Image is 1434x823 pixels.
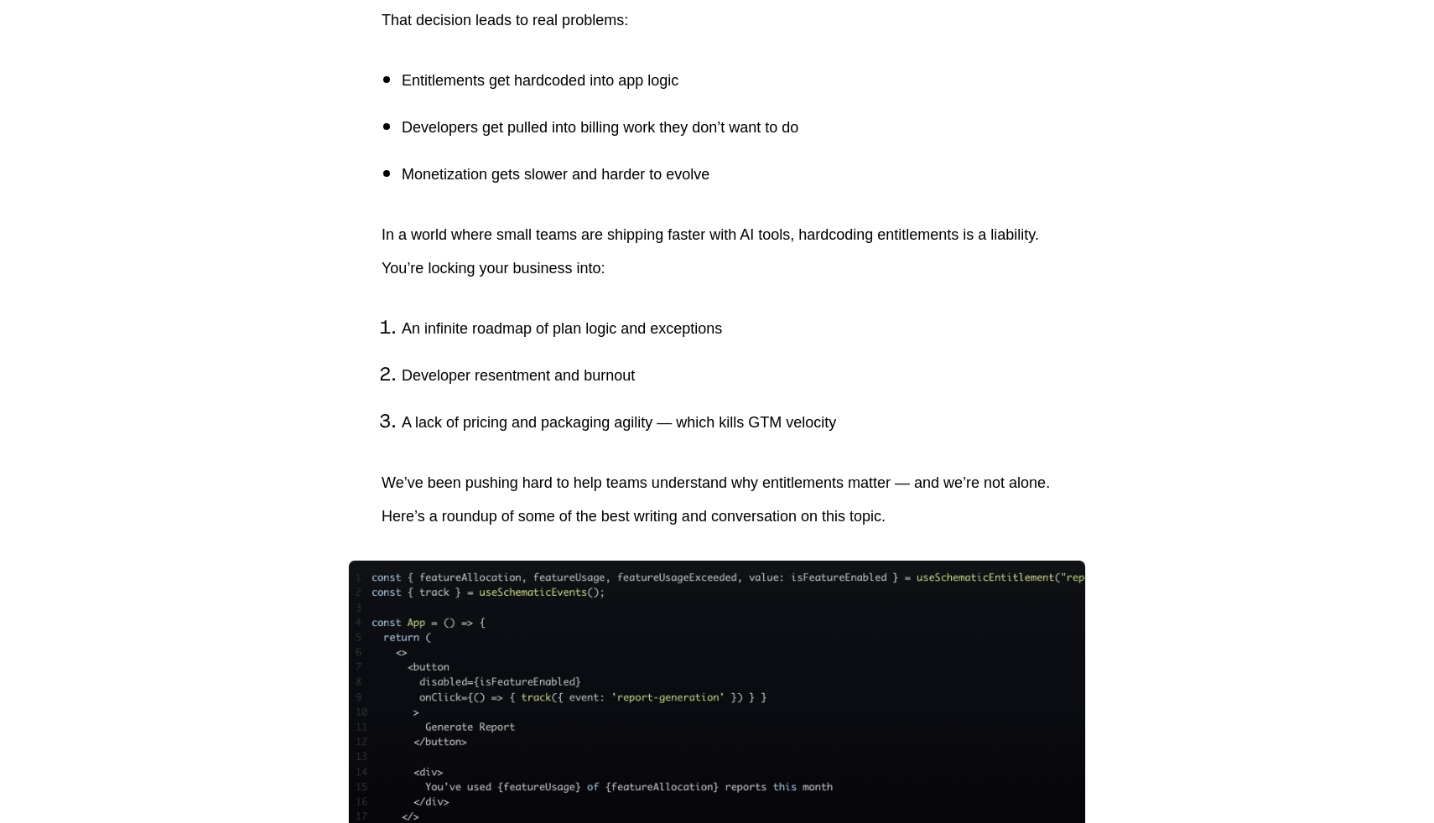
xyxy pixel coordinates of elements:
[382,3,1052,37] p: That decision leads to real problems:
[402,359,1052,392] p: Developer resentment and burnout
[382,466,1052,533] p: We’ve been pushing hard to help teams understand why entitlements matter — and we’re not alone. H...
[402,406,1052,439] p: A lack of pricing and packaging agility — which kills GTM velocity
[402,64,1052,97] p: Entitlements get hardcoded into app logic
[382,218,1052,285] p: In a world where small teams are shipping faster with AI tools, hardcoding entitlements is a liab...
[402,312,1052,345] p: An infinite roadmap of plan logic and exceptions
[402,158,1052,191] p: Monetization gets slower and harder to evolve
[402,111,1052,144] p: Developers get pulled into billing work they don’t want to do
